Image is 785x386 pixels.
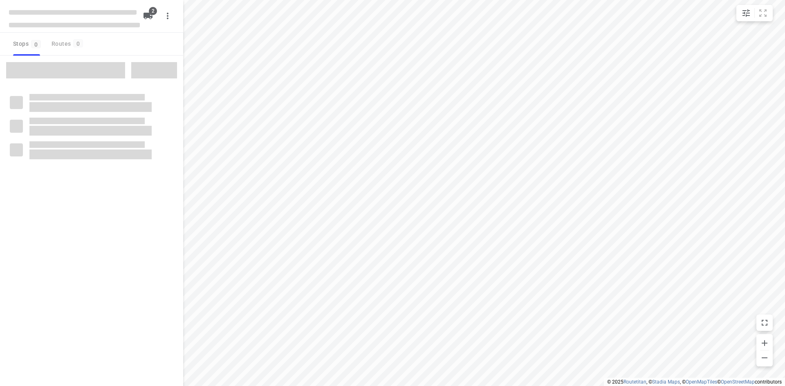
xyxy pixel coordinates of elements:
[738,5,754,21] button: Map settings
[686,379,717,385] a: OpenMapTiles
[736,5,773,21] div: small contained button group
[624,379,646,385] a: Routetitan
[607,379,782,385] li: © 2025 , © , © © contributors
[721,379,755,385] a: OpenStreetMap
[652,379,680,385] a: Stadia Maps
